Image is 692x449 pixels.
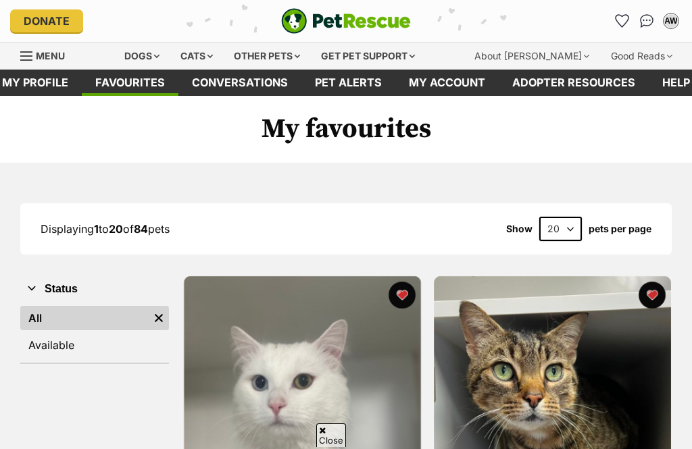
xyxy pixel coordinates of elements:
[94,222,99,236] strong: 1
[499,70,649,96] a: Adopter resources
[171,43,222,70] div: Cats
[149,306,169,330] a: Remove filter
[612,10,682,32] ul: Account quick links
[36,50,65,61] span: Menu
[664,14,678,28] div: AW
[389,282,416,309] button: favourite
[281,8,411,34] img: logo-e224e6f780fb5917bec1dbf3a21bbac754714ae5b6737aabdf751b685950b380.svg
[41,222,170,236] span: Displaying to of pets
[20,280,169,298] button: Status
[660,10,682,32] button: My account
[20,43,74,67] a: Menu
[82,70,178,96] a: Favourites
[395,70,499,96] a: My account
[638,282,665,309] button: favourite
[115,43,169,70] div: Dogs
[20,306,149,330] a: All
[10,9,83,32] a: Donate
[224,43,310,70] div: Other pets
[109,222,123,236] strong: 20
[134,222,148,236] strong: 84
[312,43,424,70] div: Get pet support
[601,43,682,70] div: Good Reads
[612,10,633,32] a: Favourites
[20,333,169,357] a: Available
[281,8,411,34] a: PetRescue
[506,223,533,234] span: Show
[20,303,169,363] div: Status
[636,10,658,32] a: Conversations
[589,223,651,234] label: pets per page
[465,43,599,70] div: About [PERSON_NAME]
[178,70,301,96] a: conversations
[640,14,654,28] img: chat-41dd97257d64d25036548639549fe6c8038ab92f7586957e7f3b1b290dea8141.svg
[301,70,395,96] a: Pet alerts
[316,423,346,447] span: Close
